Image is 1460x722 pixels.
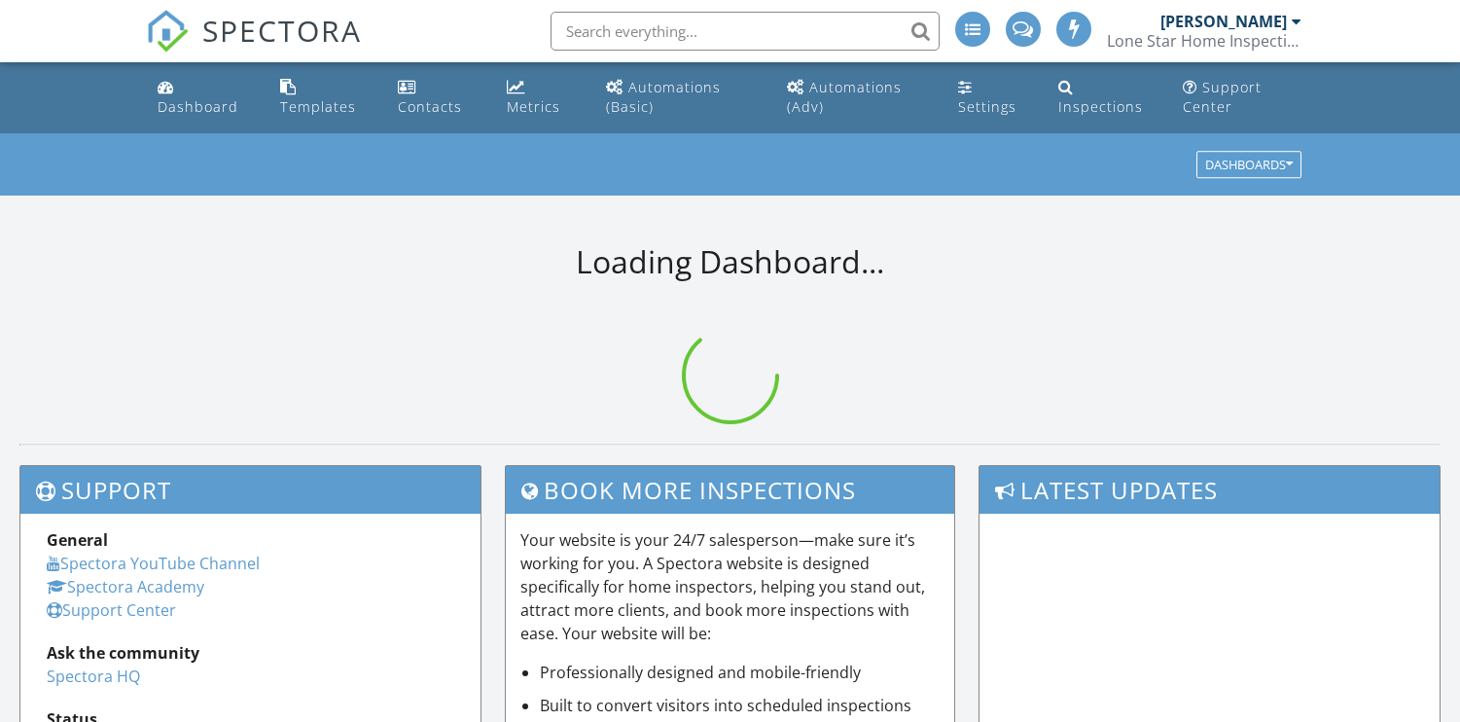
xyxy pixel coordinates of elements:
[1183,78,1262,116] div: Support Center
[1058,97,1143,116] div: Inspections
[598,70,764,126] a: Automations (Basic)
[47,576,204,597] a: Spectora Academy
[47,641,454,665] div: Ask the community
[150,70,257,126] a: Dashboard
[47,666,140,687] a: Spectora HQ
[146,26,362,67] a: SPECTORA
[1196,152,1301,179] button: Dashboards
[47,529,108,551] strong: General
[499,70,583,126] a: Metrics
[540,694,940,717] li: Built to convert visitors into scheduled inspections
[540,661,940,684] li: Professionally designed and mobile-friendly
[47,599,176,621] a: Support Center
[506,466,954,514] h3: Book More Inspections
[551,12,940,51] input: Search everything...
[1050,70,1159,126] a: Inspections
[779,70,935,126] a: Automations (Advanced)
[1175,70,1310,126] a: Support Center
[1107,31,1301,51] div: Lone Star Home Inspections PLLC
[398,97,462,116] div: Contacts
[787,78,902,116] div: Automations (Adv)
[950,70,1035,126] a: Settings
[146,10,189,53] img: The Best Home Inspection Software - Spectora
[272,70,374,126] a: Templates
[606,78,721,116] div: Automations (Basic)
[20,466,481,514] h3: Support
[1205,159,1293,172] div: Dashboards
[390,70,483,126] a: Contacts
[520,528,940,645] p: Your website is your 24/7 salesperson—make sure it’s working for you. A Spectora website is desig...
[507,97,560,116] div: Metrics
[202,10,362,51] span: SPECTORA
[979,466,1440,514] h3: Latest Updates
[1160,12,1287,31] div: [PERSON_NAME]
[280,97,356,116] div: Templates
[158,97,238,116] div: Dashboard
[958,97,1016,116] div: Settings
[47,553,260,574] a: Spectora YouTube Channel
